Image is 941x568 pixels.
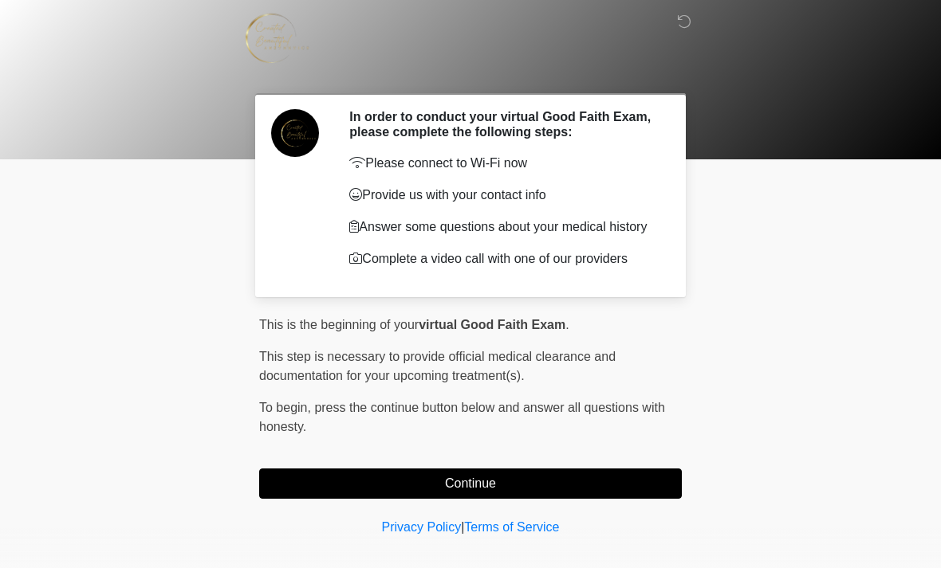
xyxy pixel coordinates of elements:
[349,249,658,268] p: Complete a video call with one of our providers
[259,468,682,499] button: Continue
[464,520,559,534] a: Terms of Service
[565,318,569,331] span: .
[259,318,419,331] span: This is the beginning of your
[349,109,658,139] h2: In order to conduct your virtual Good Faith Exam, please complete the following steps:
[259,401,665,433] span: press the continue button below and answer all questions with honesty.
[461,520,464,534] a: |
[349,186,658,205] p: Provide us with your contact info
[243,12,310,64] img: Created Beautiful Aesthetics Logo
[419,318,565,331] strong: virtual Good Faith Exam
[259,401,314,414] span: To begin,
[349,217,658,237] p: Answer some questions about your medical history
[349,154,658,173] p: Please connect to Wi-Fi now
[382,520,462,534] a: Privacy Policy
[271,109,319,157] img: Agent Avatar
[259,350,616,382] span: This step is necessary to provide official medical clearance and documentation for your upcoming ...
